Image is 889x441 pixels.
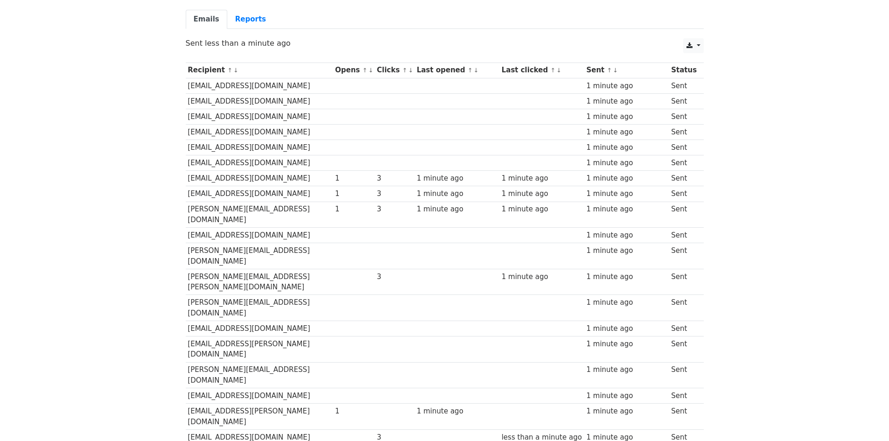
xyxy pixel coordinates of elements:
a: ↑ [468,67,473,74]
th: Recipient [186,63,333,78]
p: Sent less than a minute ago [186,38,704,48]
th: Clicks [375,63,414,78]
th: Last opened [414,63,499,78]
td: [EMAIL_ADDRESS][PERSON_NAME][DOMAIN_NAME] [186,404,333,430]
td: Sent [669,321,699,336]
td: Sent [669,336,699,363]
div: 1 minute ago [502,189,582,199]
div: 3 [377,189,413,199]
td: [PERSON_NAME][EMAIL_ADDRESS][DOMAIN_NAME] [186,295,333,321]
td: [EMAIL_ADDRESS][DOMAIN_NAME] [186,109,333,124]
div: 3 [377,173,413,184]
div: 1 minute ago [586,406,666,417]
th: Opens [333,63,375,78]
a: ↓ [368,67,373,74]
td: [EMAIL_ADDRESS][DOMAIN_NAME] [186,321,333,336]
div: 1 minute ago [586,204,666,215]
td: Sent [669,362,699,388]
div: 1 minute ago [586,173,666,184]
div: 1 minute ago [586,391,666,401]
a: ↓ [408,67,413,74]
div: 3 [377,204,413,215]
td: Sent [669,186,699,202]
td: [EMAIL_ADDRESS][DOMAIN_NAME] [186,140,333,155]
td: [EMAIL_ADDRESS][DOMAIN_NAME] [186,125,333,140]
td: Sent [669,295,699,321]
td: Sent [669,171,699,186]
div: 1 minute ago [586,230,666,241]
div: 1 minute ago [586,297,666,308]
td: [PERSON_NAME][EMAIL_ADDRESS][DOMAIN_NAME] [186,243,333,269]
td: [EMAIL_ADDRESS][DOMAIN_NAME] [186,388,333,404]
a: ↑ [607,67,612,74]
div: 1 minute ago [502,272,582,282]
td: [PERSON_NAME][EMAIL_ADDRESS][DOMAIN_NAME] [186,362,333,388]
td: Sent [669,202,699,228]
iframe: Chat Widget [842,396,889,441]
div: 1 minute ago [586,96,666,107]
a: ↓ [613,67,618,74]
th: Status [669,63,699,78]
td: Sent [669,388,699,404]
div: 1 minute ago [586,323,666,334]
td: [EMAIL_ADDRESS][DOMAIN_NAME] [186,171,333,186]
div: 1 minute ago [586,127,666,138]
div: 1 minute ago [586,189,666,199]
div: 1 [335,173,372,184]
a: ↑ [402,67,407,74]
div: 1 minute ago [502,173,582,184]
a: Reports [227,10,274,29]
div: 1 [335,189,372,199]
div: 3 [377,272,413,282]
td: Sent [669,243,699,269]
td: Sent [669,109,699,124]
div: 1 minute ago [502,204,582,215]
a: ↓ [474,67,479,74]
div: 1 minute ago [586,142,666,153]
td: Sent [669,155,699,171]
div: 1 minute ago [586,364,666,375]
td: Sent [669,404,699,430]
div: 1 minute ago [586,272,666,282]
th: Sent [584,63,669,78]
a: ↓ [233,67,238,74]
a: ↑ [227,67,232,74]
div: 1 minute ago [586,245,666,256]
td: Sent [669,125,699,140]
div: 1 minute ago [417,189,497,199]
div: 1 [335,406,372,417]
div: 1 minute ago [586,112,666,122]
a: Emails [186,10,227,29]
td: Sent [669,93,699,109]
td: [EMAIL_ADDRESS][DOMAIN_NAME] [186,155,333,171]
td: Sent [669,228,699,243]
div: 1 minute ago [417,204,497,215]
a: ↑ [551,67,556,74]
td: [PERSON_NAME][EMAIL_ADDRESS][PERSON_NAME][DOMAIN_NAME] [186,269,333,295]
td: Sent [669,269,699,295]
td: [EMAIL_ADDRESS][PERSON_NAME][DOMAIN_NAME] [186,336,333,363]
a: ↑ [363,67,368,74]
div: 1 [335,204,372,215]
a: ↓ [556,67,561,74]
div: 1 minute ago [586,81,666,91]
th: Last clicked [499,63,584,78]
td: [EMAIL_ADDRESS][DOMAIN_NAME] [186,186,333,202]
td: [EMAIL_ADDRESS][DOMAIN_NAME] [186,93,333,109]
div: 1 minute ago [417,406,497,417]
td: [PERSON_NAME][EMAIL_ADDRESS][DOMAIN_NAME] [186,202,333,228]
div: 1 minute ago [586,158,666,168]
td: [EMAIL_ADDRESS][DOMAIN_NAME] [186,228,333,243]
td: Sent [669,140,699,155]
td: Sent [669,78,699,93]
div: 1 minute ago [586,339,666,350]
td: [EMAIL_ADDRESS][DOMAIN_NAME] [186,78,333,93]
div: 1 minute ago [417,173,497,184]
